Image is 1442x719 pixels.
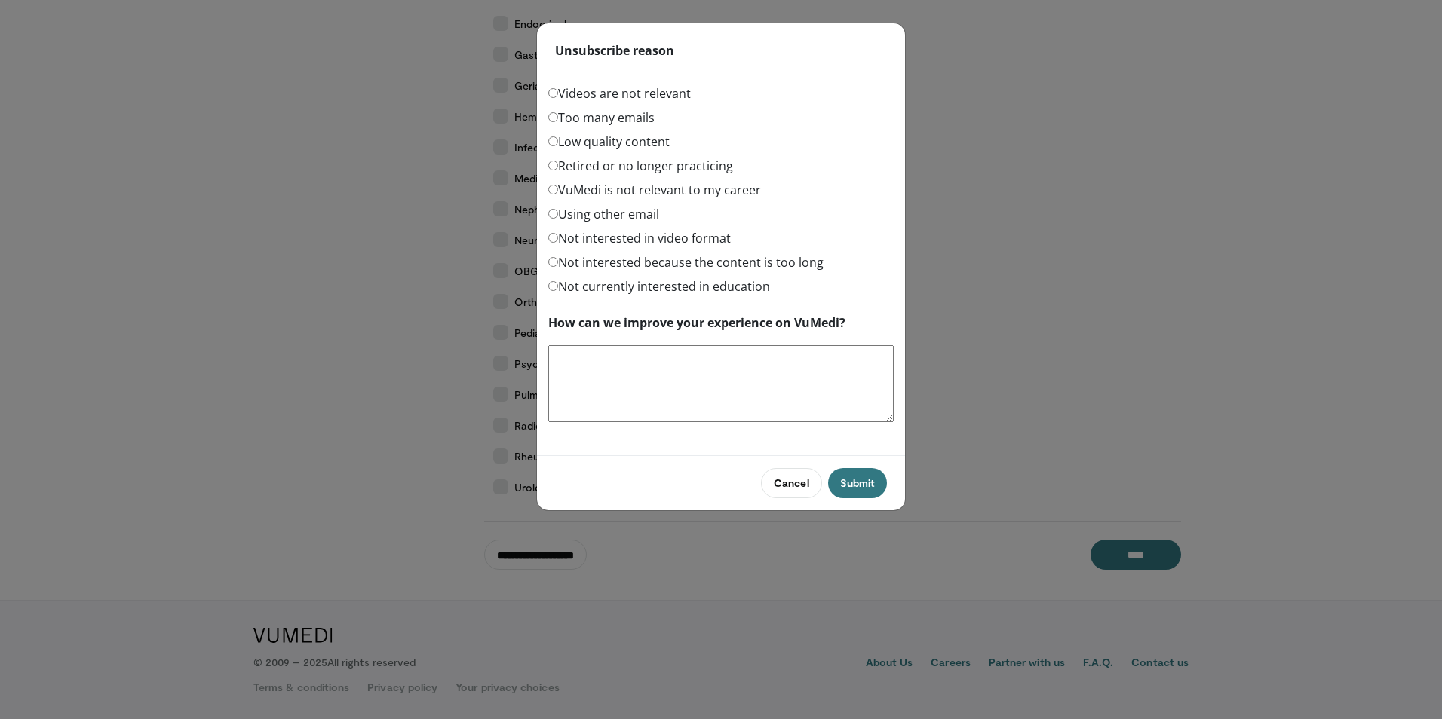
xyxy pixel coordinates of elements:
input: Using other email [548,209,558,219]
strong: Unsubscribe reason [555,41,674,60]
input: Not interested because the content is too long [548,257,558,267]
input: Videos are not relevant [548,88,558,98]
input: Not interested in video format [548,233,558,243]
label: Not currently interested in education [548,277,770,295]
input: VuMedi is not relevant to my career [548,185,558,194]
input: Not currently interested in education [548,281,558,291]
input: Too many emails [548,112,558,122]
input: Low quality content [548,136,558,146]
button: Cancel [761,468,821,498]
button: Submit [828,468,887,498]
input: Retired or no longer practicing [548,161,558,170]
label: Using other email [548,205,659,223]
label: Not interested because the content is too long [548,253,824,271]
label: Too many emails [548,109,655,127]
label: Retired or no longer practicing [548,157,733,175]
label: Not interested in video format [548,229,731,247]
label: VuMedi is not relevant to my career [548,181,761,199]
label: How can we improve your experience on VuMedi? [548,314,845,332]
label: Low quality content [548,133,670,151]
label: Videos are not relevant [548,84,691,102]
